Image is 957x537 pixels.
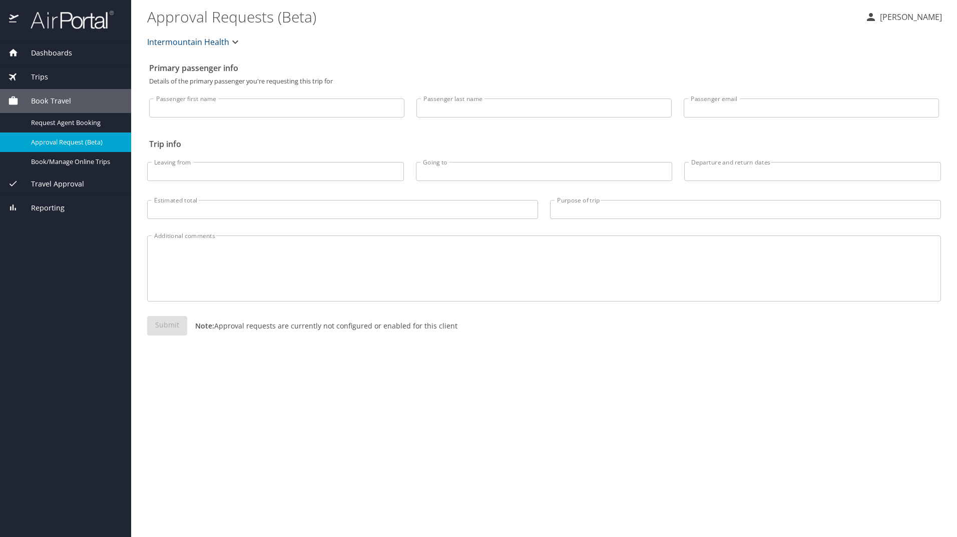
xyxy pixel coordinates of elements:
[19,71,48,82] span: Trips
[861,8,946,26] button: [PERSON_NAME]
[19,47,72,58] span: Dashboards
[19,202,65,213] span: Reporting
[19,178,84,189] span: Travel Approval
[19,95,71,106] span: Book Travel
[149,60,939,76] h2: Primary passenger info
[9,10,20,29] img: icon-airportal.png
[147,1,857,32] h1: Approval Requests (Beta)
[147,35,229,49] span: Intermountain Health
[31,137,119,147] span: Approval Request (Beta)
[877,11,942,23] p: [PERSON_NAME]
[187,320,457,331] p: Approval requests are currently not configured or enabled for this client
[31,118,119,127] span: Request Agent Booking
[31,157,119,166] span: Book/Manage Online Trips
[149,136,939,152] h2: Trip info
[195,321,214,330] strong: Note:
[20,10,114,29] img: airportal-logo.png
[143,32,245,52] button: Intermountain Health
[149,78,939,84] p: Details of the primary passenger you're requesting this trip for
